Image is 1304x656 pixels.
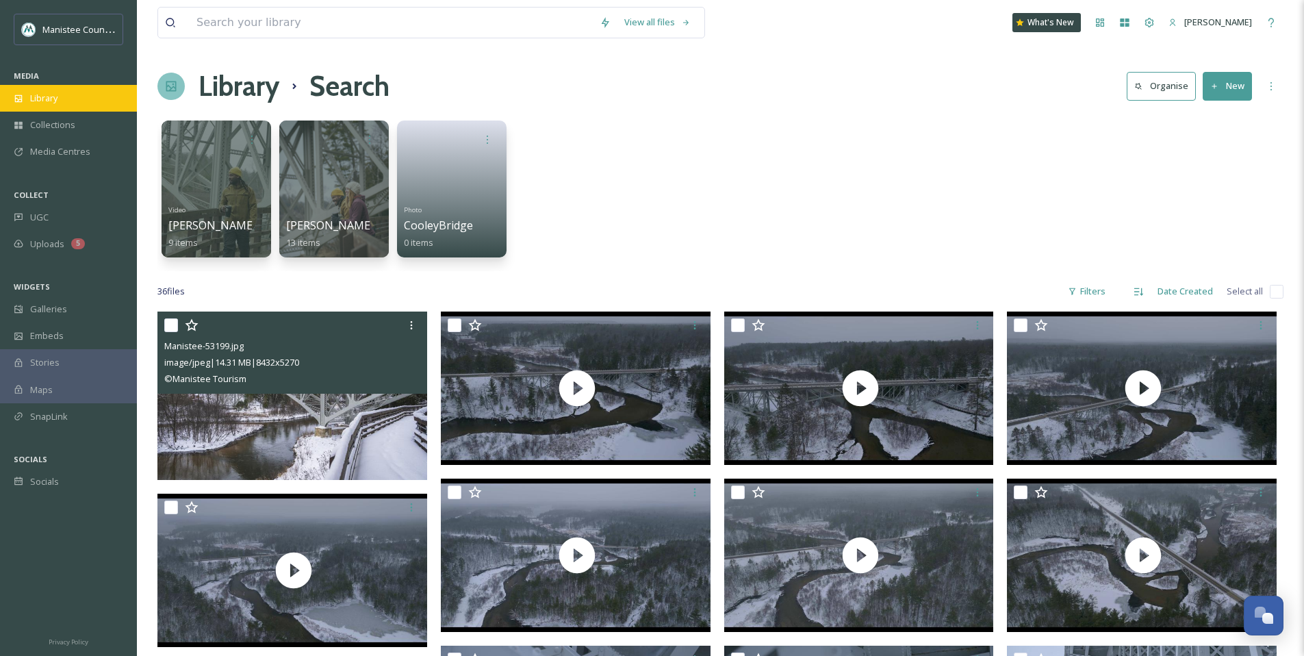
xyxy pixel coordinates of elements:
[30,329,64,342] span: Embeds
[309,66,389,107] h1: Search
[404,236,433,249] span: 0 items
[1012,13,1081,32] a: What's New
[441,479,713,632] img: thumbnail
[199,66,279,107] a: Library
[30,303,67,316] span: Galleries
[724,312,997,465] img: thumbnail
[30,238,64,251] span: Uploads
[286,219,484,249] a: [PERSON_NAME][GEOGRAPHIC_DATA]13 items
[404,202,473,249] a: PhotoCooleyBridge0 items
[22,23,36,36] img: logo.jpeg
[30,383,53,396] span: Maps
[14,281,50,292] span: WIDGETS
[441,312,713,465] img: thumbnail
[286,236,320,249] span: 13 items
[157,285,185,298] span: 36 file s
[164,356,299,368] span: image/jpeg | 14.31 MB | 8432 x 5270
[30,145,90,158] span: Media Centres
[14,190,49,200] span: COLLECT
[49,638,88,646] span: Privacy Policy
[164,340,244,352] span: Manistee-53199.jpg
[30,118,75,131] span: Collections
[30,475,59,488] span: Socials
[168,218,366,233] span: [PERSON_NAME][GEOGRAPHIC_DATA]
[1061,278,1112,305] div: Filters
[1127,72,1196,100] button: Organise
[1162,9,1259,36] a: [PERSON_NAME]
[617,9,698,36] a: View all files
[1227,285,1263,298] span: Select all
[724,479,997,632] img: thumbnail
[168,236,198,249] span: 9 items
[30,356,60,369] span: Stories
[14,454,47,464] span: SOCIALS
[1184,16,1252,28] span: [PERSON_NAME]
[168,205,186,214] span: Video
[1244,596,1283,635] button: Open Chat
[164,373,246,385] span: © Manistee Tourism
[157,494,430,647] img: thumbnail
[1007,312,1279,465] img: thumbnail
[1151,278,1220,305] div: Date Created
[30,92,57,105] span: Library
[42,23,147,36] span: Manistee County Tourism
[14,71,39,81] span: MEDIA
[71,238,85,249] div: 5
[157,312,427,481] img: Manistee-53199.jpg
[286,218,484,233] span: [PERSON_NAME][GEOGRAPHIC_DATA]
[1203,72,1252,100] button: New
[404,205,422,214] span: Photo
[1007,479,1279,632] img: thumbnail
[49,633,88,649] a: Privacy Policy
[30,410,68,423] span: SnapLink
[190,8,593,38] input: Search your library
[404,218,473,233] span: CooleyBridge
[168,202,366,249] a: Video[PERSON_NAME][GEOGRAPHIC_DATA]9 items
[30,211,49,224] span: UGC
